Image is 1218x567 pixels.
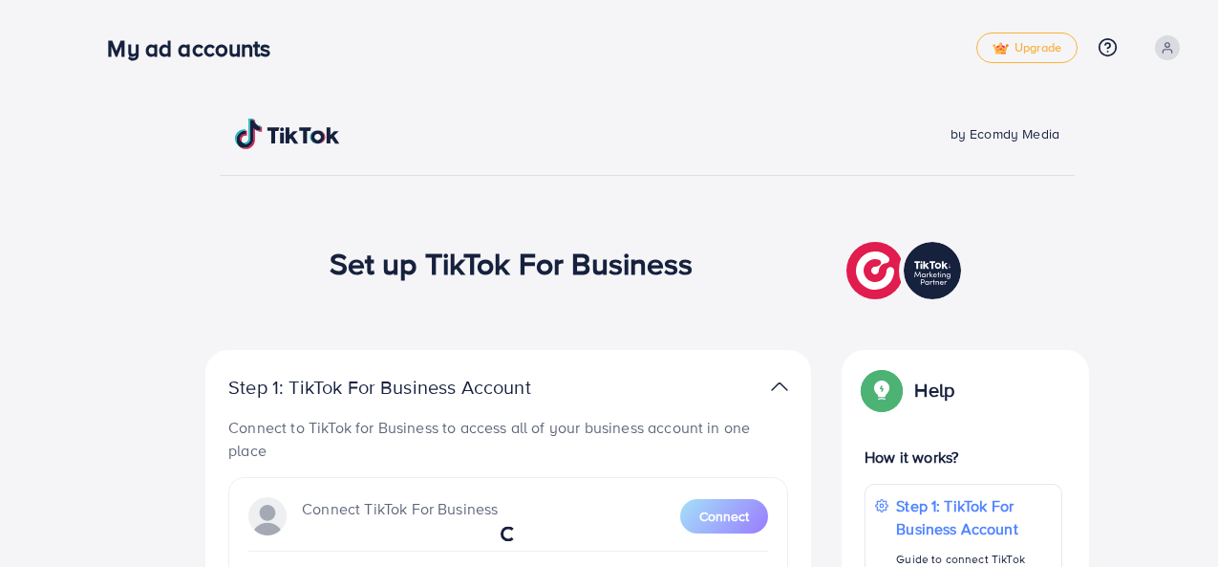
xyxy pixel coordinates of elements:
[914,379,954,402] p: Help
[771,373,788,401] img: TikTok partner
[993,42,1009,55] img: tick
[846,237,966,304] img: TikTok partner
[951,124,1059,143] span: by Ecomdy Media
[228,376,591,399] p: Step 1: TikTok For Business Account
[896,494,1052,540] p: Step 1: TikTok For Business Account
[865,446,1062,469] p: How it works?
[107,34,286,62] h3: My ad accounts
[976,33,1078,63] a: tickUpgrade
[330,245,694,281] h1: Set up TikTok For Business
[235,119,340,149] img: TikTok
[865,373,899,407] img: Popup guide
[993,41,1061,55] span: Upgrade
